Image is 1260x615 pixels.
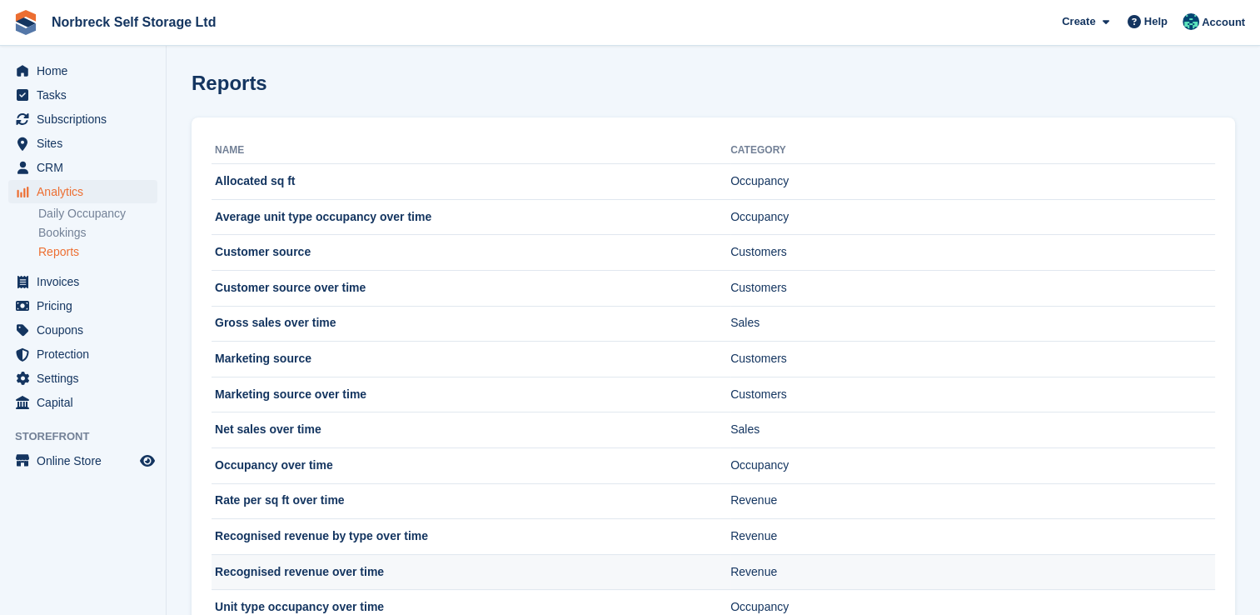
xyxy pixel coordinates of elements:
[212,199,730,235] td: Average unit type occupancy over time
[8,367,157,390] a: menu
[8,342,157,366] a: menu
[212,270,730,306] td: Customer source over time
[212,554,730,590] td: Recognised revenue over time
[1202,14,1245,31] span: Account
[37,449,137,472] span: Online Store
[212,412,730,448] td: Net sales over time
[37,59,137,82] span: Home
[8,391,157,414] a: menu
[192,72,267,94] h1: Reports
[37,318,137,342] span: Coupons
[730,342,1215,377] td: Customers
[212,519,730,555] td: Recognised revenue by type over time
[37,107,137,131] span: Subscriptions
[37,132,137,155] span: Sites
[730,164,1215,200] td: Occupancy
[13,10,38,35] img: stora-icon-8386f47178a22dfd0bd8f6a31ec36ba5ce8667c1dd55bd0f319d3a0aa187defe.svg
[1144,13,1168,30] span: Help
[8,83,157,107] a: menu
[730,306,1215,342] td: Sales
[212,137,730,164] th: Name
[212,342,730,377] td: Marketing source
[37,391,137,414] span: Capital
[730,483,1215,519] td: Revenue
[730,519,1215,555] td: Revenue
[38,206,157,222] a: Daily Occupancy
[730,554,1215,590] td: Revenue
[212,483,730,519] td: Rate per sq ft over time
[730,137,1215,164] th: Category
[8,449,157,472] a: menu
[8,107,157,131] a: menu
[730,377,1215,412] td: Customers
[1062,13,1095,30] span: Create
[38,225,157,241] a: Bookings
[37,83,137,107] span: Tasks
[137,451,157,471] a: Preview store
[212,164,730,200] td: Allocated sq ft
[8,156,157,179] a: menu
[212,377,730,412] td: Marketing source over time
[730,447,1215,483] td: Occupancy
[8,59,157,82] a: menu
[38,244,157,260] a: Reports
[730,235,1215,271] td: Customers
[730,270,1215,306] td: Customers
[8,132,157,155] a: menu
[37,156,137,179] span: CRM
[37,294,137,317] span: Pricing
[37,270,137,293] span: Invoices
[15,428,166,445] span: Storefront
[37,342,137,366] span: Protection
[8,294,157,317] a: menu
[37,367,137,390] span: Settings
[730,412,1215,448] td: Sales
[37,180,137,203] span: Analytics
[212,235,730,271] td: Customer source
[8,318,157,342] a: menu
[45,8,222,36] a: Norbreck Self Storage Ltd
[730,199,1215,235] td: Occupancy
[8,270,157,293] a: menu
[212,306,730,342] td: Gross sales over time
[1183,13,1199,30] img: Sally King
[212,447,730,483] td: Occupancy over time
[8,180,157,203] a: menu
